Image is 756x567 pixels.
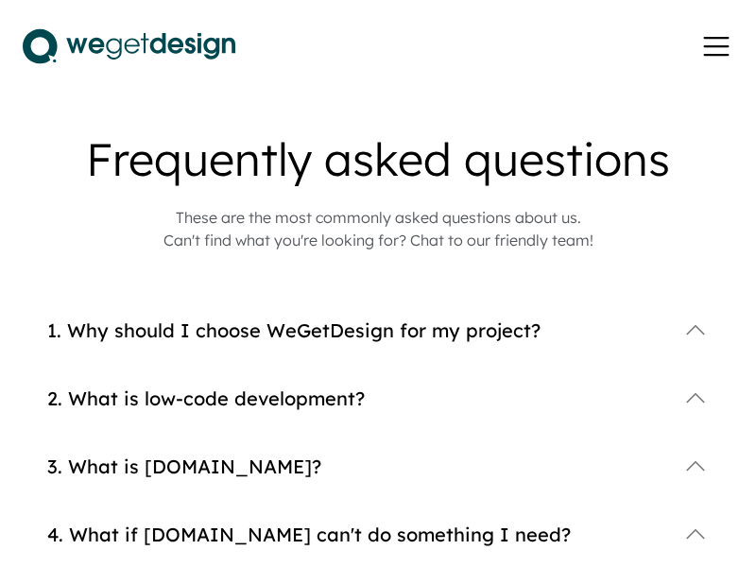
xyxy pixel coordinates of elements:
[47,454,664,480] div: 3. What is [DOMAIN_NAME]?
[23,23,235,70] img: logo.svg
[15,132,741,187] div: Frequently asked questions
[47,522,664,548] div: 4. What if [DOMAIN_NAME] can't do something I need?
[47,386,664,412] div: 2. What is low-code development?
[163,206,593,251] div: These are the most commonly asked questions about us. Can't find what you're looking for? Chat to...
[47,318,664,344] div: 1. Why should I choose WeGetDesign for my project?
